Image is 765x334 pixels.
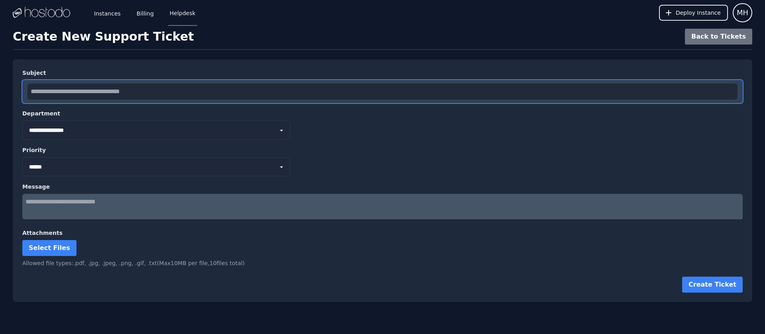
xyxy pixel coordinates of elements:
img: Logo [13,7,70,19]
label: Department [22,109,743,117]
span: MH [737,7,748,18]
button: Back to Tickets [685,29,752,45]
label: Priority [22,146,743,154]
span: Deploy Instance [676,9,721,17]
button: Create Ticket [682,277,743,293]
h1: Create New Support Ticket [13,29,194,44]
label: Attachments [22,229,743,237]
label: Subject [22,69,743,77]
label: Message [22,183,743,191]
span: Select Files [29,244,70,252]
button: Deploy Instance [659,5,728,21]
div: Allowed file types: .pdf, .jpg, .jpeg, .png, .gif, .txt (Max 10 MB per file, 10 files total) [22,259,743,267]
button: User menu [733,3,752,22]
